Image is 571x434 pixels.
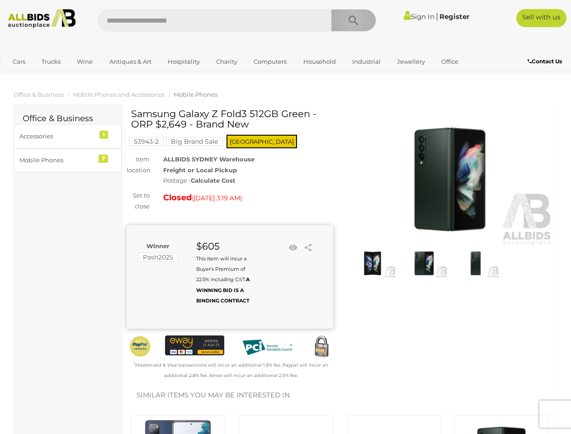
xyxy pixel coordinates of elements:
small: This Item will incur a Buyer's Premium of 22.5% including GST. [196,255,250,304]
a: [GEOGRAPHIC_DATA] [42,69,118,84]
a: Sell with us [516,9,566,27]
li: Watch this item [286,241,300,255]
div: Postage - [163,175,333,186]
img: Official PayPal Seal [129,335,151,358]
strong: Closed [163,193,192,203]
a: Sign In [404,12,434,21]
img: Samsung Galaxy Z Fold3 512GB Green - ORP $2,649 - Brand New [349,248,396,278]
button: Search [331,9,376,32]
a: Cars [7,54,31,69]
a: Office [435,54,464,69]
b: A WINNING BID IS A BINDING CONTRACT [196,276,250,304]
a: Computers [248,54,293,69]
strong: ALLBIDS SYDNEY Warehouse [163,156,255,163]
a: Sports [7,69,37,84]
mark: Big Brand Sale [166,137,223,146]
a: Charity [210,54,243,69]
span: [DATE] 3:19 AM [193,194,240,202]
img: Samsung Galaxy Z Fold3 512GB Green - ORP $2,649 - Brand New [401,248,448,278]
strong: Freight or Local Pickup [163,166,237,174]
a: Industrial [346,54,387,69]
h2: Office & Business [23,114,113,123]
a: Wine [71,54,99,69]
a: Mobile Phones 7 [14,148,122,172]
h1: Samsung Galaxy Z Fold3 512GB Green - ORP $2,649 - Brand New [131,108,331,129]
a: Office & Business [14,91,64,98]
mark: Pash2025 [138,253,178,262]
strong: $605 [196,241,220,252]
mark: 53943-2 [129,137,164,146]
div: 7 [99,155,108,163]
img: Secured by Rapid SSL [310,335,333,358]
b: Contact Us [528,58,562,65]
h2: Similar items you may be interested in [137,392,543,399]
div: 1 [99,131,108,139]
img: eWAY Payment Gateway [165,335,224,355]
small: Mastercard & Visa transactions will incur an additional 1.9% fee. Paypal will incur an additional... [134,362,328,378]
a: Jewellery [391,54,431,69]
a: Contact Us [528,57,564,66]
div: Item location [120,154,156,175]
div: Set to close [120,190,156,212]
span: | [436,11,438,21]
a: Hospitality [162,54,206,69]
img: Allbids.com.au [4,9,80,28]
a: Household [297,54,342,69]
span: [GEOGRAPHIC_DATA] [227,135,297,148]
img: PCI DSS compliant [238,335,297,359]
div: Mobile Phones [19,155,94,165]
a: Big Brand Sale [166,138,223,145]
a: Antiques & Art [104,54,157,69]
div: Accessories [19,131,94,142]
a: Mobile Phones [174,91,217,98]
a: 53943-2 [129,138,164,145]
img: Samsung Galaxy Z Fold3 512GB Green - ORP $2,649 - Brand New [347,113,553,246]
a: Accessories 1 [14,124,122,148]
a: Register [439,12,469,21]
a: Mobile Phones and Accessories [73,91,165,98]
img: Samsung Galaxy Z Fold3 512GB Green - ORP $2,649 - Brand New [452,248,499,278]
a: Trucks [36,54,66,69]
span: ( ) [192,194,242,202]
b: Winner [146,242,170,250]
strong: Calculate Cost [191,177,236,184]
